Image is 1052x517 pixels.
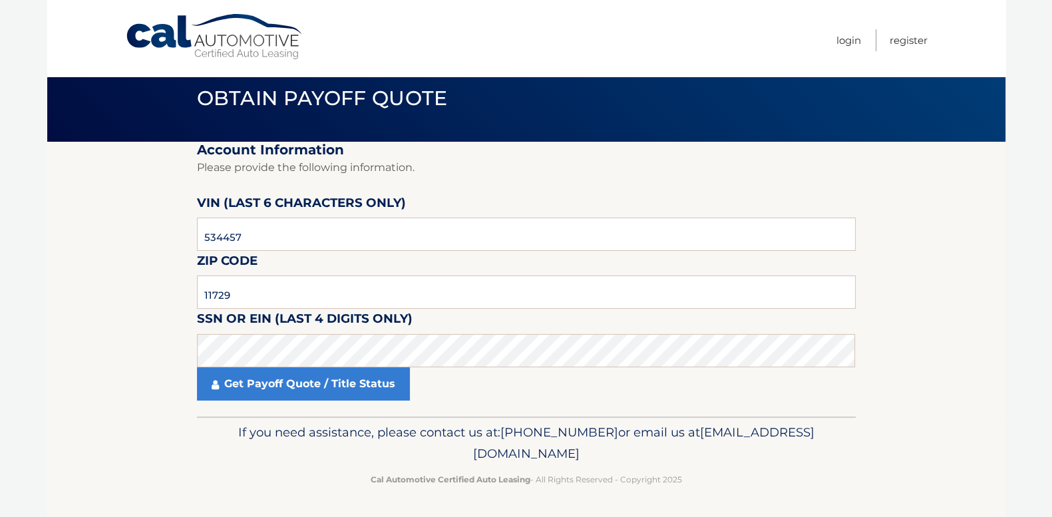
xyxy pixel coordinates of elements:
strong: Cal Automotive Certified Auto Leasing [371,474,530,484]
a: Get Payoff Quote / Title Status [197,367,410,401]
p: - All Rights Reserved - Copyright 2025 [206,472,847,486]
label: SSN or EIN (last 4 digits only) [197,309,413,333]
a: Cal Automotive [125,13,305,61]
label: Zip Code [197,251,258,275]
p: If you need assistance, please contact us at: or email us at [206,422,847,464]
a: Login [836,29,861,51]
span: Obtain Payoff Quote [197,86,448,110]
span: [PHONE_NUMBER] [500,425,618,440]
label: VIN (last 6 characters only) [197,193,406,218]
a: Register [890,29,928,51]
p: Please provide the following information. [197,158,856,177]
h2: Account Information [197,142,856,158]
